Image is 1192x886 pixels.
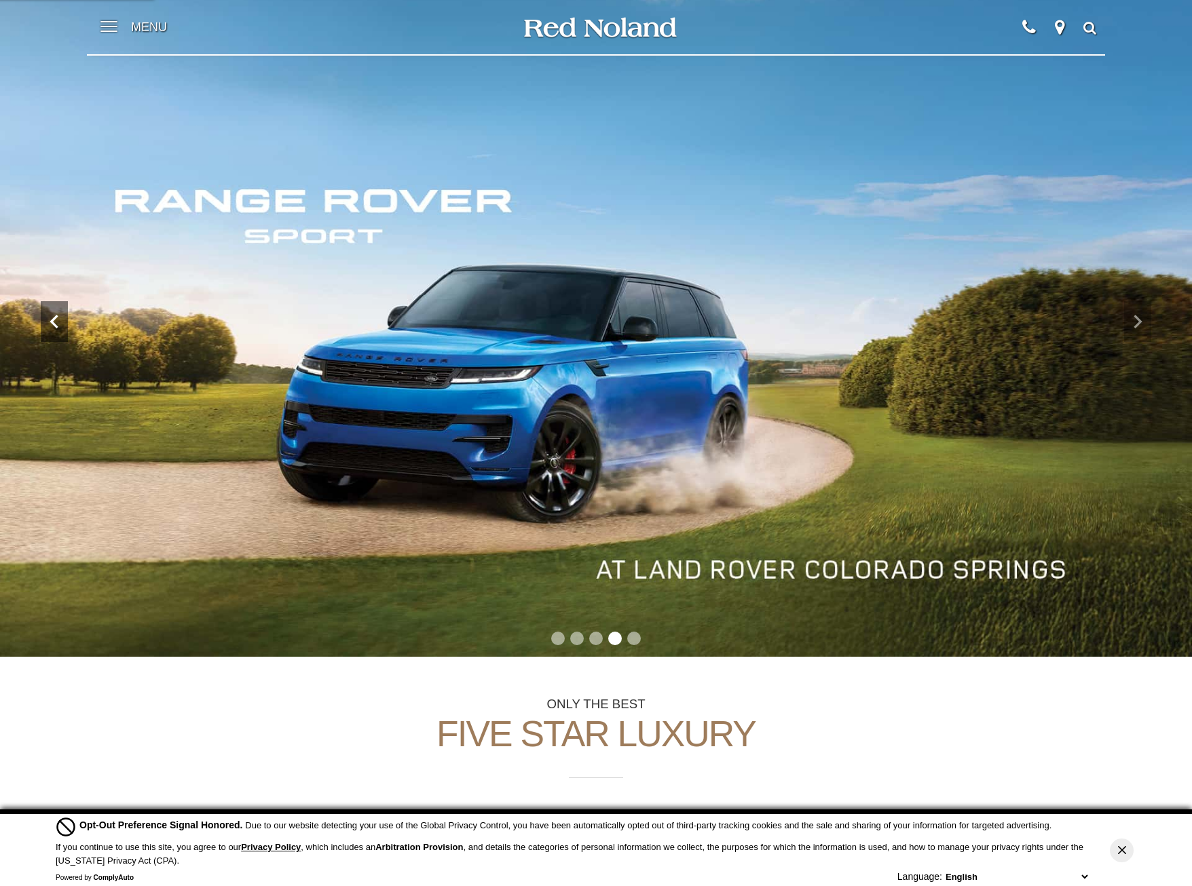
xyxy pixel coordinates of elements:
[94,874,134,881] a: ComplyAuto
[589,632,603,645] span: Go to slide 3
[942,870,1091,883] select: Language Select
[1110,839,1134,862] button: Close Button
[627,632,641,645] span: Go to slide 5
[375,842,463,852] strong: Arbitration Provision
[241,842,301,852] a: Privacy Policy
[1124,301,1151,342] div: Next
[551,632,565,645] span: Go to slide 1
[41,301,68,342] div: Previous
[79,820,245,830] span: Opt-Out Preference Signal Honored .
[897,872,942,881] div: Language:
[570,632,584,645] span: Go to slide 2
[56,842,1083,866] p: If you continue to use this site, you agree to our , which includes an , and details the categori...
[521,16,677,40] img: Red Noland Auto Group
[79,818,1051,832] div: Due to our website detecting your use of the Global Privacy Control, you have been automatically ...
[56,874,134,882] div: Powered by
[608,632,622,645] span: Go to slide 4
